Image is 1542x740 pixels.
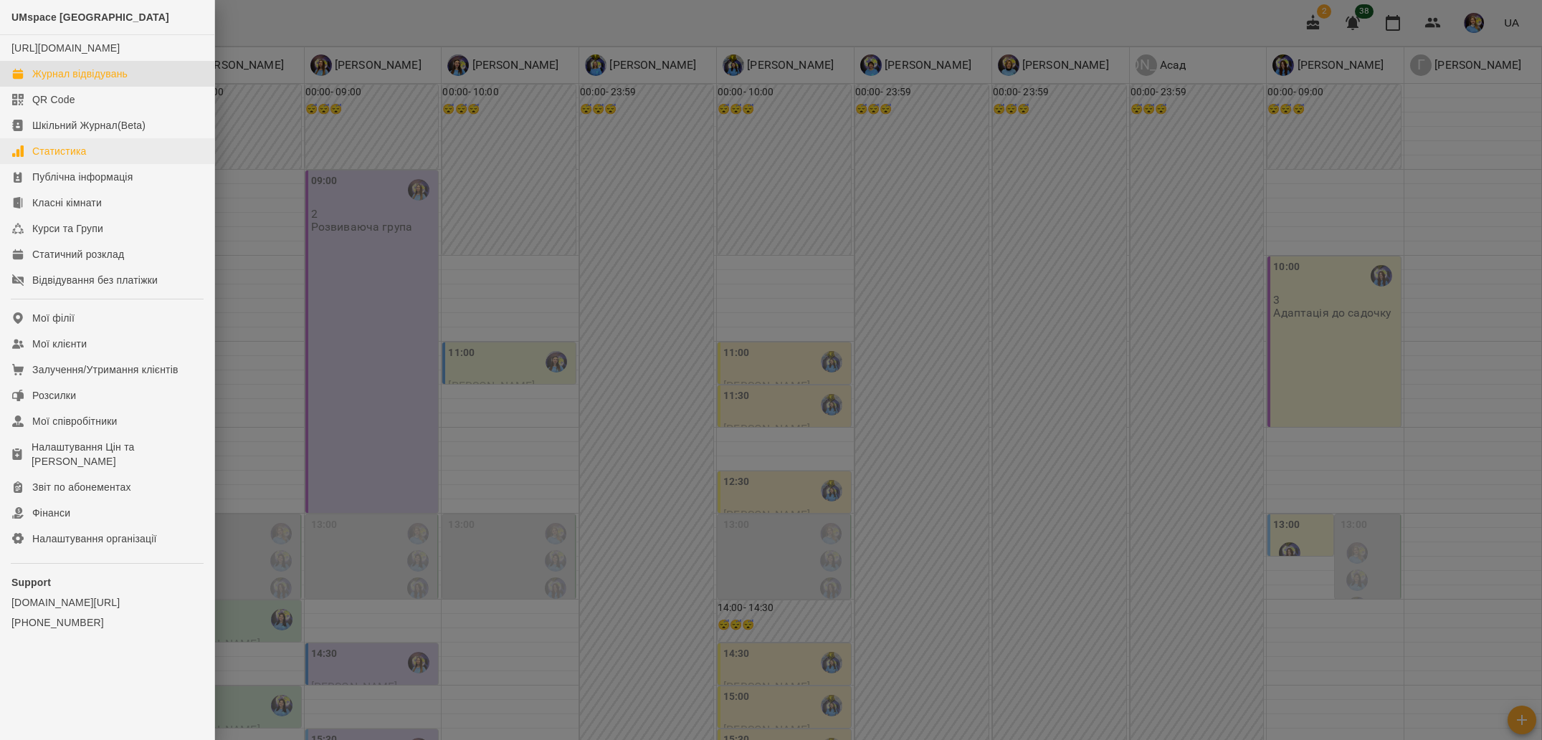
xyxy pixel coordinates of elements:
[32,414,118,428] div: Мої співробітники
[32,170,133,184] div: Публічна інформація
[32,532,157,546] div: Налаштування організації
[32,92,75,107] div: QR Code
[32,440,203,468] div: Налаштування Цін та [PERSON_NAME]
[11,615,203,630] a: [PHONE_NUMBER]
[32,337,87,351] div: Мої клієнти
[32,196,102,210] div: Класні кімнати
[32,221,103,236] div: Курси та Групи
[32,388,76,403] div: Розсилки
[11,595,203,610] a: [DOMAIN_NAME][URL]
[11,575,203,590] p: Support
[11,11,169,23] span: UMspace [GEOGRAPHIC_DATA]
[32,506,70,520] div: Фінанси
[32,311,75,325] div: Мої філії
[32,362,179,377] div: Залучення/Утримання клієнтів
[32,273,158,287] div: Відвідування без платіжки
[32,118,146,133] div: Шкільний Журнал(Beta)
[32,144,87,158] div: Статистика
[32,247,124,261] div: Статичний розклад
[11,42,120,54] a: [URL][DOMAIN_NAME]
[32,480,131,494] div: Звіт по абонементах
[32,67,128,81] div: Журнал відвідувань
